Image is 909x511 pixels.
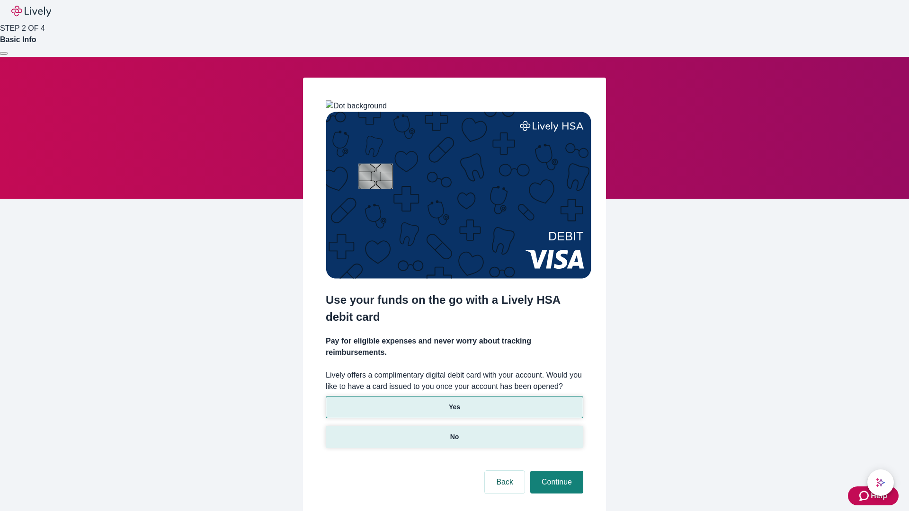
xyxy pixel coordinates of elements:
[848,486,899,505] button: Zendesk support iconHelp
[876,478,885,487] svg: Lively AI Assistant
[530,471,583,493] button: Continue
[450,432,459,442] p: No
[871,490,887,502] span: Help
[485,471,525,493] button: Back
[326,426,583,448] button: No
[326,335,583,358] h4: Pay for eligible expenses and never worry about tracking reimbursements.
[867,469,894,496] button: chat
[326,112,591,279] img: Debit card
[326,396,583,418] button: Yes
[326,370,583,392] label: Lively offers a complimentary digital debit card with your account. Would you like to have a card...
[449,402,460,412] p: Yes
[11,6,51,17] img: Lively
[859,490,871,502] svg: Zendesk support icon
[326,100,387,112] img: Dot background
[326,291,583,326] h2: Use your funds on the go with a Lively HSA debit card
